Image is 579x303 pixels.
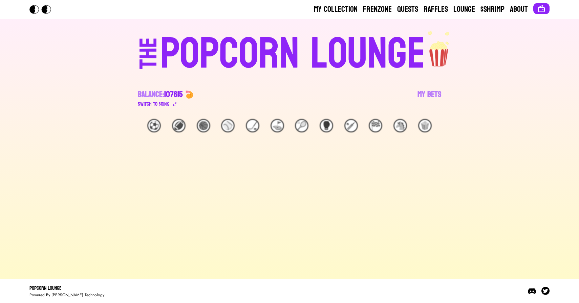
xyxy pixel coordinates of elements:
[271,119,284,132] div: ⛳️
[221,119,235,132] div: ⚾️
[136,37,161,82] div: THE
[314,4,358,15] a: My Collection
[295,119,308,132] div: 🎾
[197,119,210,132] div: 🏀
[29,292,104,298] div: Powered By [PERSON_NAME] Technology
[418,119,432,132] div: 🍿
[363,4,392,15] a: Frenzone
[185,91,193,99] img: 🍤
[425,30,453,68] img: popcorn
[417,89,441,108] a: My Bets
[393,119,407,132] div: 🐴
[246,119,259,132] div: 🏒
[369,119,382,132] div: 🏁
[344,119,358,132] div: 🏏
[537,5,545,13] img: Connect wallet
[138,89,183,100] div: Balance:
[29,284,104,292] div: Popcorn Lounge
[81,30,498,76] a: THEPOPCORN LOUNGEpopcorn
[160,32,425,76] div: POPCORN LOUNGE
[453,4,475,15] a: Lounge
[528,287,536,295] img: Discord
[510,4,528,15] a: About
[397,4,418,15] a: Quests
[320,119,333,132] div: 🥊
[29,5,57,14] img: Popcorn
[172,119,186,132] div: 🏈
[480,4,505,15] a: $Shrimp
[424,4,448,15] a: Raffles
[541,287,550,295] img: Twitter
[138,100,169,108] div: Switch to $ OINK
[164,87,183,102] span: 107615
[147,119,161,132] div: ⚽️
